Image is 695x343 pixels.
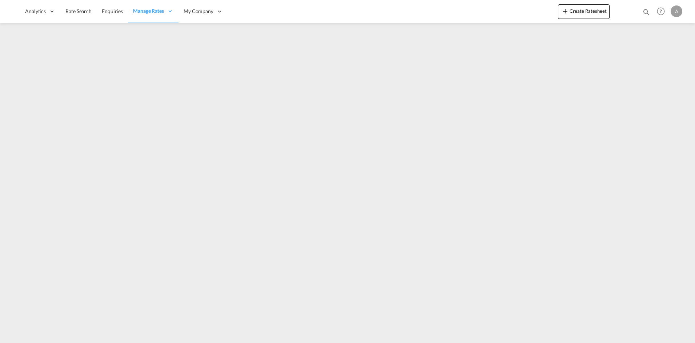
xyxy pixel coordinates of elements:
[561,7,570,15] md-icon: icon-plus 400-fg
[25,8,46,15] span: Analytics
[655,5,667,17] span: Help
[65,8,92,14] span: Rate Search
[671,5,682,17] div: A
[184,8,213,15] span: My Company
[642,8,650,16] md-icon: icon-magnify
[642,8,650,19] div: icon-magnify
[133,7,164,15] span: Manage Rates
[558,4,610,19] button: icon-plus 400-fgCreate Ratesheet
[102,8,123,14] span: Enquiries
[655,5,671,18] div: Help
